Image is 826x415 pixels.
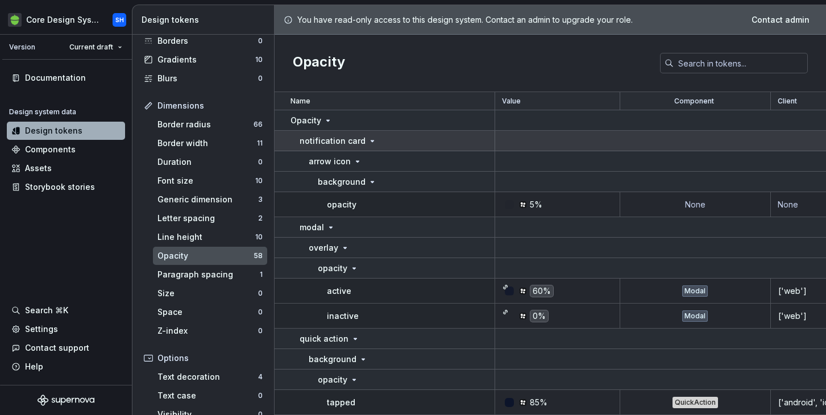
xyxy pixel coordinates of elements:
div: 11 [257,139,263,148]
a: Text decoration4 [153,368,267,386]
p: arrow icon [309,156,351,167]
div: 58 [254,251,263,260]
div: 2 [258,214,263,223]
a: Border radius66 [153,115,267,134]
div: Assets [25,163,52,174]
p: You have read-only access to this design system. Contact an admin to upgrade your role. [297,14,633,26]
a: Font size10 [153,172,267,190]
div: 0 [258,391,263,400]
div: 10 [255,176,263,185]
a: Paragraph spacing1 [153,265,267,284]
div: Duration [157,156,258,168]
div: 60% [530,285,554,297]
div: 1 [260,270,263,279]
div: Font size [157,175,255,186]
a: Documentation [7,69,125,87]
a: Z-index0 [153,322,267,340]
button: Core Design SystemSH [2,7,130,32]
button: Contact support [7,339,125,357]
div: Letter spacing [157,213,258,224]
div: Documentation [25,72,86,84]
p: Value [502,97,521,106]
button: Search ⌘K [7,301,125,319]
button: Current draft [64,39,127,55]
div: Z-index [157,325,258,337]
a: Assets [7,159,125,177]
p: inactive [327,310,359,322]
div: Modal [682,285,708,297]
p: opacity [318,263,347,274]
a: Borders0 [139,32,267,50]
div: SH [115,15,124,24]
div: Line height [157,231,255,243]
p: active [327,285,351,297]
p: notification card [300,135,366,147]
div: Opacity [157,250,254,262]
div: Settings [25,323,58,335]
p: background [318,176,366,188]
div: Search ⌘K [25,305,68,316]
div: Core Design System [26,14,99,26]
a: Opacity58 [153,247,267,265]
svg: Supernova Logo [38,395,94,406]
p: opacity [318,374,347,385]
div: Help [25,361,43,372]
a: Size0 [153,284,267,302]
a: Storybook stories [7,178,125,196]
button: Help [7,358,125,376]
div: Contact support [25,342,89,354]
p: overlay [309,242,338,254]
div: 4 [258,372,263,381]
td: None [620,192,771,217]
span: Current draft [69,43,113,52]
a: Blurs0 [139,69,267,88]
div: Text decoration [157,371,258,383]
div: Design tokens [142,14,269,26]
div: Modal [682,310,708,322]
p: Opacity [290,115,321,126]
div: 0 [258,326,263,335]
a: Line height10 [153,228,267,246]
div: 66 [254,120,263,129]
p: Client [778,97,797,106]
div: 0 [258,308,263,317]
a: Gradients10 [139,51,267,69]
div: Design tokens [25,125,82,136]
div: 0 [258,289,263,298]
div: 85% [530,397,547,408]
div: 0 [258,74,263,83]
div: Border width [157,138,257,149]
div: 0% [530,310,549,322]
div: Options [157,352,263,364]
div: Blurs [157,73,258,84]
a: Duration0 [153,153,267,171]
div: 0 [258,36,263,45]
div: Components [25,144,76,155]
p: Name [290,97,310,106]
div: 3 [258,195,263,204]
a: Components [7,140,125,159]
a: Space0 [153,303,267,321]
div: Size [157,288,258,299]
div: Space [157,306,258,318]
a: Border width11 [153,134,267,152]
div: Paragraph spacing [157,269,260,280]
div: Storybook stories [25,181,95,193]
a: Design tokens [7,122,125,140]
div: Design system data [9,107,76,117]
a: Text case0 [153,387,267,405]
div: Text case [157,390,258,401]
p: Component [674,97,714,106]
div: Gradients [157,54,255,65]
a: Letter spacing2 [153,209,267,227]
div: Border radius [157,119,254,130]
div: Version [9,43,35,52]
p: tapped [327,397,355,408]
div: 5% [530,199,542,210]
a: Generic dimension3 [153,190,267,209]
h2: Opacity [293,53,345,73]
div: 0 [258,157,263,167]
p: modal [300,222,324,233]
p: background [309,354,356,365]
